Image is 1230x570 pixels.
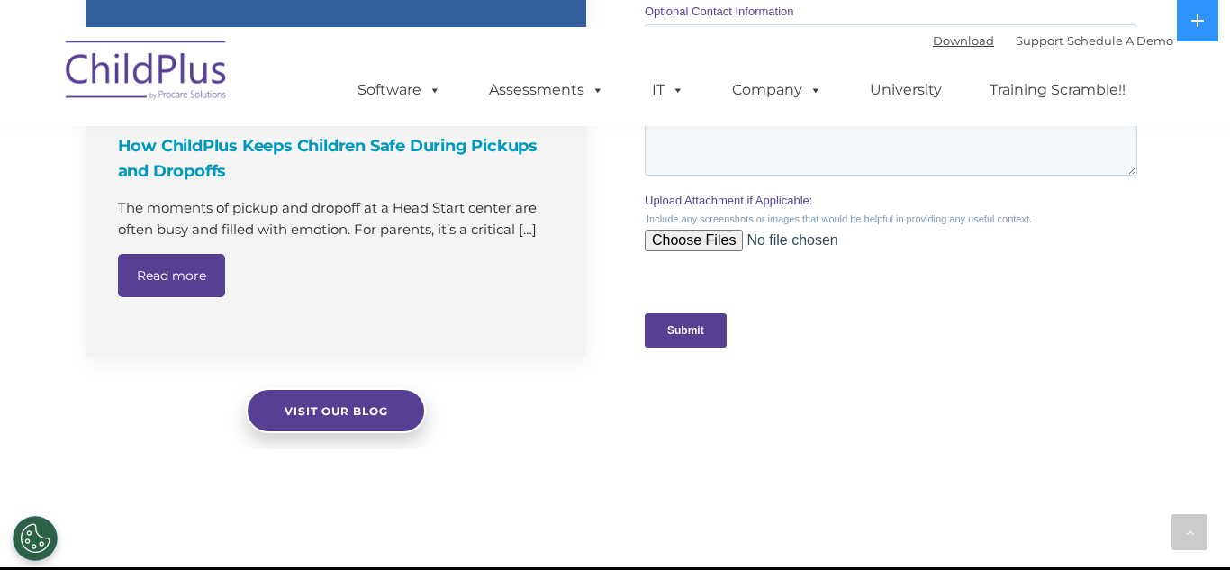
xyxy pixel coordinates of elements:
[339,72,459,108] a: Software
[13,516,58,561] button: Cookies Settings
[972,72,1144,108] a: Training Scramble!!
[57,28,237,118] img: ChildPlus by Procare Solutions
[250,193,327,206] span: Phone number
[118,133,559,184] h4: How ChildPlus Keeps Children Safe During Pickups and Dropoffs
[634,72,702,108] a: IT
[118,197,559,240] p: The moments of pickup and dropoff at a Head Start center are often busy and filled with emotion. ...
[933,33,994,48] a: Download
[933,33,1173,48] font: |
[1067,33,1173,48] a: Schedule A Demo
[250,119,305,132] span: Last name
[246,388,426,433] a: Visit our blog
[852,72,960,108] a: University
[118,254,225,297] a: Read more
[714,72,840,108] a: Company
[285,404,388,418] span: Visit our blog
[471,72,622,108] a: Assessments
[1016,33,1063,48] a: Support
